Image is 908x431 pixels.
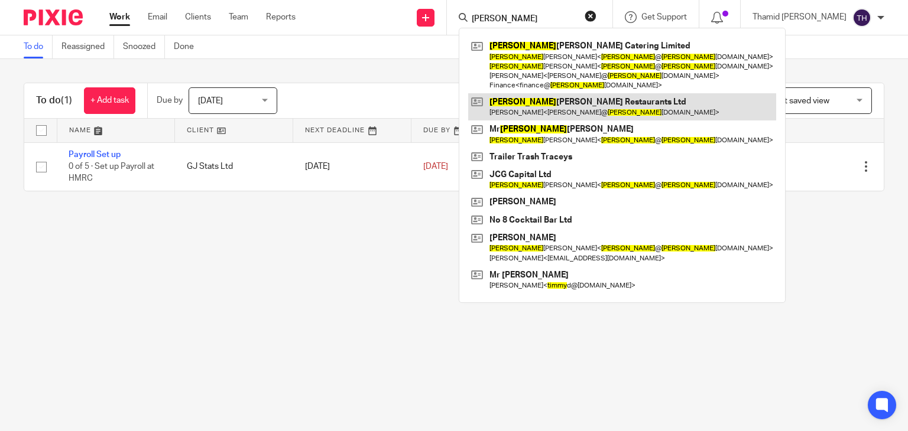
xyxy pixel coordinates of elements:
a: To do [24,35,53,58]
span: Get Support [641,13,687,21]
td: [DATE] [293,142,411,191]
img: Pixie [24,9,83,25]
a: Reports [266,11,296,23]
p: Thamid [PERSON_NAME] [753,11,847,23]
a: Snoozed [123,35,165,58]
span: Select saved view [763,97,829,105]
td: GJ Stats Ltd [175,142,293,191]
a: Clients [185,11,211,23]
img: svg%3E [852,8,871,27]
a: + Add task [84,87,135,114]
span: [DATE] [423,162,448,171]
a: Reassigned [61,35,114,58]
a: Team [229,11,248,23]
input: Search [471,14,577,25]
h1: To do [36,94,72,107]
p: Due by [157,94,183,106]
span: [DATE] [198,97,223,105]
a: Payroll Set up [69,151,121,159]
span: (1) [61,96,72,105]
a: Email [148,11,167,23]
span: 0 of 5 · Set up Payroll at HMRC [69,162,154,183]
a: Done [174,35,203,58]
button: Clear [585,10,596,22]
a: Work [109,11,130,23]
